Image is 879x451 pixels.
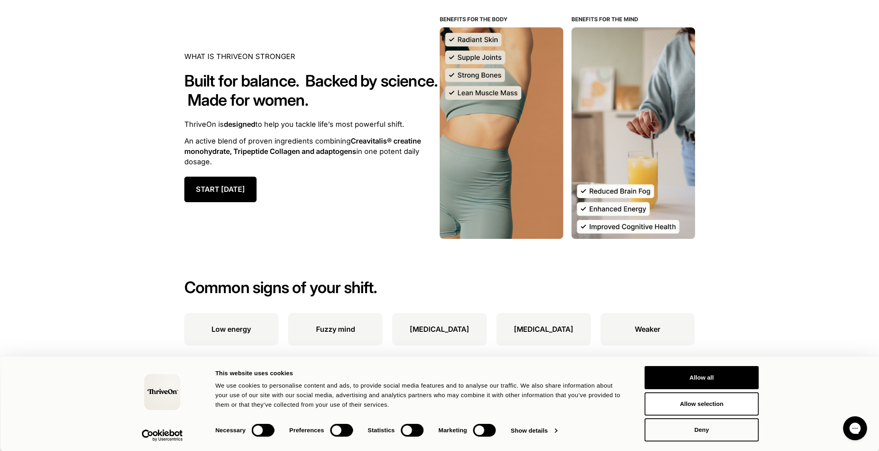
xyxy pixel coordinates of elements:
p: [MEDICAL_DATA] [514,324,573,335]
iframe: Gorgias live chat messenger [839,414,871,443]
h2: Built for balance. Backed by science. Made for women. [184,71,440,110]
strong: Preferences [289,427,324,433]
strong: Necessary [215,427,246,433]
p: ThriveOn is to help you tackle life’s most powerful shift. [184,119,440,130]
div: We use cookies to personalise content and ads, to provide social media features and to analyse ou... [215,381,627,410]
strong: designed [224,120,255,128]
a: Show details [511,425,557,437]
strong: Creavitalis® creatine monohydrate, Tripeptide Collagen and adaptogens [184,137,421,156]
button: Allow all [645,366,759,389]
a: START [DATE] [184,177,257,202]
strong: Marketing [439,427,467,433]
p: WHAT IS THRIVEON STRONGER [184,51,440,62]
h2: Common signs of your shift. [184,278,695,297]
p: Low energy [211,324,251,335]
strong: Statistics [368,427,395,433]
p: An active blend of proven ingredients combining in one potent daily dosage. [184,136,440,167]
button: Allow selection [645,392,759,416]
p: Weaker [635,324,660,335]
p: [MEDICAL_DATA] [410,324,469,335]
div: This website uses cookies [215,368,627,378]
button: Deny [645,418,759,441]
img: logo [144,374,180,410]
a: Usercentrics Cookiebot - opens in a new window [127,429,197,441]
p: Fuzzy mind [316,324,355,335]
